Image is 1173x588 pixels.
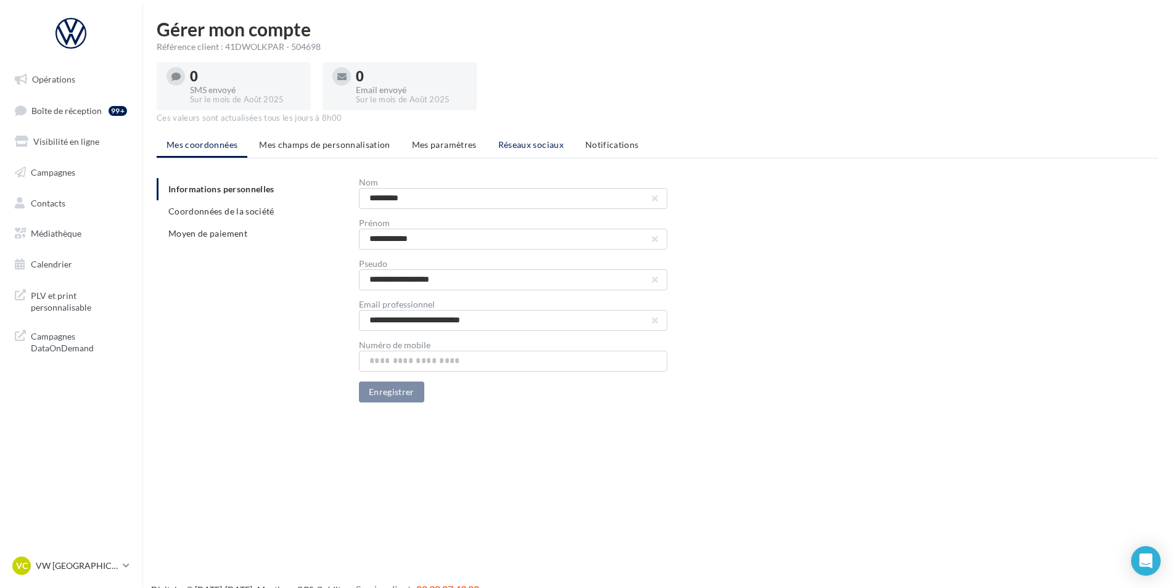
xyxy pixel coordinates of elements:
[157,20,1158,38] h1: Gérer mon compte
[7,97,134,124] a: Boîte de réception99+
[7,190,134,216] a: Contacts
[359,219,667,227] div: Prénom
[359,178,667,187] div: Nom
[259,139,390,150] span: Mes champs de personnalisation
[168,228,247,239] span: Moyen de paiement
[7,67,134,92] a: Opérations
[16,560,28,572] span: VC
[10,554,132,578] a: VC VW [GEOGRAPHIC_DATA]
[33,136,99,147] span: Visibilité en ligne
[1131,546,1161,576] div: Open Intercom Messenger
[31,228,81,239] span: Médiathèque
[157,41,1158,53] div: Référence client : 41DWOLKPAR - 504698
[7,323,134,359] a: Campagnes DataOnDemand
[7,251,134,277] a: Calendrier
[498,139,564,150] span: Réseaux sociaux
[359,341,667,349] div: Numéro de mobile
[356,94,467,105] div: Sur le mois de Août 2025
[31,167,75,178] span: Campagnes
[31,105,102,115] span: Boîte de réception
[7,221,134,247] a: Médiathèque
[31,197,65,208] span: Contacts
[356,70,467,83] div: 0
[359,300,667,309] div: Email professionnel
[7,282,134,319] a: PLV et print personnalisable
[190,86,301,94] div: SMS envoyé
[31,259,72,269] span: Calendrier
[585,139,639,150] span: Notifications
[190,70,301,83] div: 0
[31,328,127,354] span: Campagnes DataOnDemand
[412,139,477,150] span: Mes paramètres
[7,129,134,155] a: Visibilité en ligne
[359,259,667,268] div: Pseudo
[356,86,467,94] div: Email envoyé
[109,106,127,116] div: 99+
[157,113,1158,124] div: Ces valeurs sont actualisées tous les jours à 8h00
[359,382,424,402] button: Enregistrer
[168,206,274,216] span: Coordonnées de la société
[32,74,75,84] span: Opérations
[7,160,134,186] a: Campagnes
[36,560,118,572] p: VW [GEOGRAPHIC_DATA]
[31,287,127,314] span: PLV et print personnalisable
[190,94,301,105] div: Sur le mois de Août 2025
